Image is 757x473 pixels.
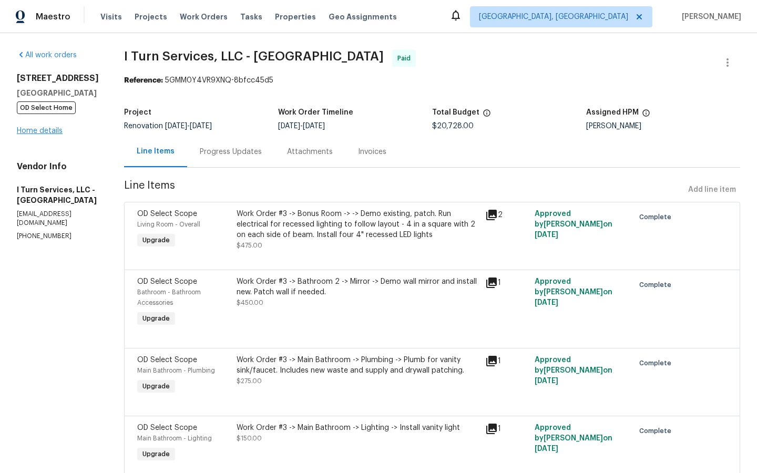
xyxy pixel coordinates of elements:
h4: Vendor Info [17,161,99,172]
span: [DATE] [190,122,212,130]
span: [PERSON_NAME] [678,12,741,22]
h5: I Turn Services, LLC - [GEOGRAPHIC_DATA] [17,184,99,205]
p: [EMAIL_ADDRESS][DOMAIN_NAME] [17,210,99,228]
span: Upgrade [138,313,174,324]
span: Complete [639,212,676,222]
span: [DATE] [165,122,187,130]
span: Complete [639,280,676,290]
span: Maestro [36,12,70,22]
div: 1 [485,423,528,435]
span: Tasks [240,13,262,20]
div: Attachments [287,147,333,157]
span: Main Bathroom - Lighting [137,435,212,441]
span: Properties [275,12,316,22]
h5: Work Order Timeline [278,109,353,116]
div: 5GMM0Y4VR9XNQ-8bfcc45d5 [124,75,740,86]
div: 1 [485,276,528,289]
div: Work Order #3 -> Bathroom 2 -> Mirror -> Demo wall mirror and install new. Patch wall if needed. [237,276,479,297]
span: Approved by [PERSON_NAME] on [535,210,612,239]
span: Living Room - Overall [137,221,200,228]
span: $150.00 [237,435,262,441]
span: Bathroom - Bathroom Accessories [137,289,201,306]
span: $475.00 [237,242,262,249]
span: Projects [135,12,167,22]
p: [PHONE_NUMBER] [17,232,99,241]
div: Invoices [358,147,386,157]
div: Work Order #3 -> Main Bathroom -> Lighting -> Install vanity light [237,423,479,433]
span: Approved by [PERSON_NAME] on [535,356,612,385]
h5: Total Budget [432,109,479,116]
span: [DATE] [278,122,300,130]
span: OD Select Scope [137,278,197,285]
span: Geo Assignments [329,12,397,22]
span: Visits [100,12,122,22]
h2: [STREET_ADDRESS] [17,73,99,84]
span: - [165,122,212,130]
div: Work Order #3 -> Bonus Room -> -> Demo existing, patch. Run electrical for recessed lighting to f... [237,209,479,240]
span: Upgrade [138,381,174,392]
span: [DATE] [535,299,558,306]
span: Renovation [124,122,212,130]
span: Upgrade [138,235,174,245]
div: Line Items [137,146,175,157]
span: [DATE] [303,122,325,130]
div: 1 [485,355,528,367]
span: The hpm assigned to this work order. [642,109,650,122]
span: Line Items [124,180,684,200]
div: [PERSON_NAME] [586,122,740,130]
span: [DATE] [535,231,558,239]
span: OD Select Scope [137,424,197,431]
span: Complete [639,426,676,436]
div: 2 [485,209,528,221]
span: Main Bathroom - Plumbing [137,367,215,374]
div: Progress Updates [200,147,262,157]
span: $450.00 [237,300,263,306]
span: $20,728.00 [432,122,474,130]
span: OD Select Scope [137,210,197,218]
span: Work Orders [180,12,228,22]
h5: [GEOGRAPHIC_DATA] [17,88,99,98]
span: OD Select Home [17,101,76,114]
span: Upgrade [138,449,174,459]
span: Complete [639,358,676,368]
span: The total cost of line items that have been proposed by Opendoor. This sum includes line items th... [483,109,491,122]
span: - [278,122,325,130]
span: [GEOGRAPHIC_DATA], [GEOGRAPHIC_DATA] [479,12,628,22]
span: Approved by [PERSON_NAME] on [535,424,612,453]
span: Paid [397,53,415,64]
h5: Project [124,109,151,116]
div: Work Order #3 -> Main Bathroom -> Plumbing -> Plumb for vanity sink/faucet. Includes new waste an... [237,355,479,376]
span: OD Select Scope [137,356,197,364]
a: Home details [17,127,63,135]
a: All work orders [17,52,77,59]
h5: Assigned HPM [586,109,639,116]
span: [DATE] [535,377,558,385]
span: Approved by [PERSON_NAME] on [535,278,612,306]
span: [DATE] [535,445,558,453]
b: Reference: [124,77,163,84]
span: I Turn Services, LLC - [GEOGRAPHIC_DATA] [124,50,384,63]
span: $275.00 [237,378,262,384]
